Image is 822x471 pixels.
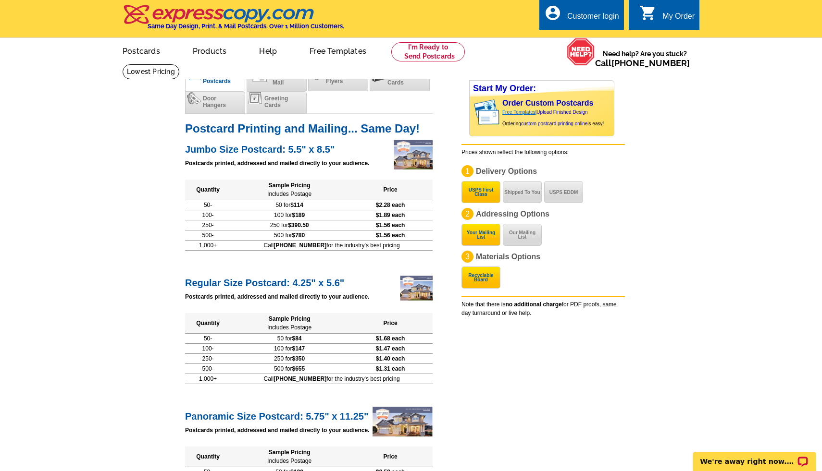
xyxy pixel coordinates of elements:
[274,242,326,249] b: [PHONE_NUMBER]
[123,12,344,30] a: Same Day Design, Print, & Mail Postcards. Over 1 Million Customers.
[639,11,695,23] a: shopping_cart My Order
[185,180,231,200] th: Quantity
[292,212,305,218] span: $189
[185,241,231,251] td: 1,000+
[376,345,405,352] span: $1.47 each
[521,121,587,126] a: custom postcard printing online
[505,301,561,308] b: no additional charge
[231,354,348,364] td: 250 for
[231,200,348,210] td: 50 for
[185,313,231,334] th: Quantity
[107,39,175,61] a: Postcards
[476,253,540,261] span: Materials Options
[267,458,311,464] span: Includes Postage
[503,181,542,203] button: Shipped To You
[185,160,369,167] strong: Postcards printed, addressed and mailed directly to your audience.
[470,97,477,128] img: background image for postcard
[595,58,690,68] span: Call
[461,251,473,263] div: 3
[185,364,231,374] td: 500-
[292,335,301,342] span: $84
[185,334,231,344] td: 50-
[348,313,433,334] th: Price
[185,275,433,289] h2: Regular Size Postcard: 4.25" x 5.6"
[544,4,561,22] i: account_circle
[292,355,305,362] span: $350
[203,95,226,109] span: Door Hangers
[326,78,343,85] span: Flyers
[185,200,231,210] td: 50-
[376,212,405,218] span: $1.89 each
[461,266,500,289] button: Recyclable Board
[185,141,433,155] h2: Jumbo Size Postcard: 5.5" x 8.5"
[536,109,587,115] a: Upload Finished Design
[185,220,231,230] td: 250-
[244,39,292,61] a: Help
[544,181,583,203] button: USPS EDDM
[273,72,289,86] span: Direct Mail
[470,81,614,97] div: Start My Order:
[231,241,433,251] td: Call for the industry's best pricing
[461,165,473,177] div: 1
[472,97,506,128] img: post card showing stamp and address area
[185,210,231,220] td: 100-
[639,4,657,22] i: shopping_cart
[231,447,348,467] th: Sample Pricing
[662,12,695,25] div: My Order
[185,354,231,364] td: 250-
[187,92,201,104] img: doorhangers.png
[567,38,595,66] img: help
[231,180,348,200] th: Sample Pricing
[544,11,619,23] a: account_circle Customer login
[376,355,405,362] span: $1.40 each
[387,72,413,86] span: Business Cards
[148,23,344,30] h4: Same Day Design, Print, & Mail Postcards. Over 1 Million Customers.
[292,345,305,352] span: $147
[185,230,231,241] td: 500-
[185,123,433,133] h1: Postcard Printing and Mailing... Same Day!
[376,365,405,372] span: $1.31 each
[231,364,348,374] td: 500 for
[461,149,569,156] span: Prices shown reflect the following options:
[292,365,305,372] span: $655
[290,202,303,208] span: $114
[231,220,348,230] td: 250 for
[687,441,822,471] iframe: LiveChat chat widget
[502,109,604,126] span: | Ordering is easy!
[185,408,433,422] h2: Panoramic Size Postcard: 5.75" x 11.25"
[461,224,500,246] button: Your Mailing List
[476,167,537,175] span: Delivery Options
[264,95,288,109] span: Greeting Cards
[231,334,348,344] td: 50 for
[267,191,311,197] span: Includes Postage
[288,222,309,229] span: $390.50
[294,39,382,61] a: Free Templates
[249,92,262,104] img: greetingcards.png
[231,344,348,354] td: 100 for
[502,109,536,115] a: Free Templates
[231,230,348,241] td: 500 for
[567,12,619,25] div: Customer login
[177,39,242,61] a: Products
[231,313,348,334] th: Sample Pricing
[461,208,473,220] div: 2
[292,232,305,239] span: $780
[376,232,405,239] span: $1.56 each
[502,99,593,107] a: Order Custom Postcards
[267,324,311,331] span: Includes Postage
[611,58,690,68] a: [PHONE_NUMBER]
[595,49,695,68] span: Need help? Are you stuck?
[348,447,433,467] th: Price
[503,224,542,246] button: Our Mailing List
[348,180,433,200] th: Price
[376,202,405,208] span: $2.28 each
[185,427,369,434] strong: Postcards printed, addressed and mailed directly to your audience.
[185,293,369,300] strong: Postcards printed, addressed and mailed directly to your audience.
[376,335,405,342] span: $1.68 each
[231,210,348,220] td: 100 for
[231,374,433,384] td: Call for the industry's best pricing
[185,374,231,384] td: 1,000+
[185,447,231,467] th: Quantity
